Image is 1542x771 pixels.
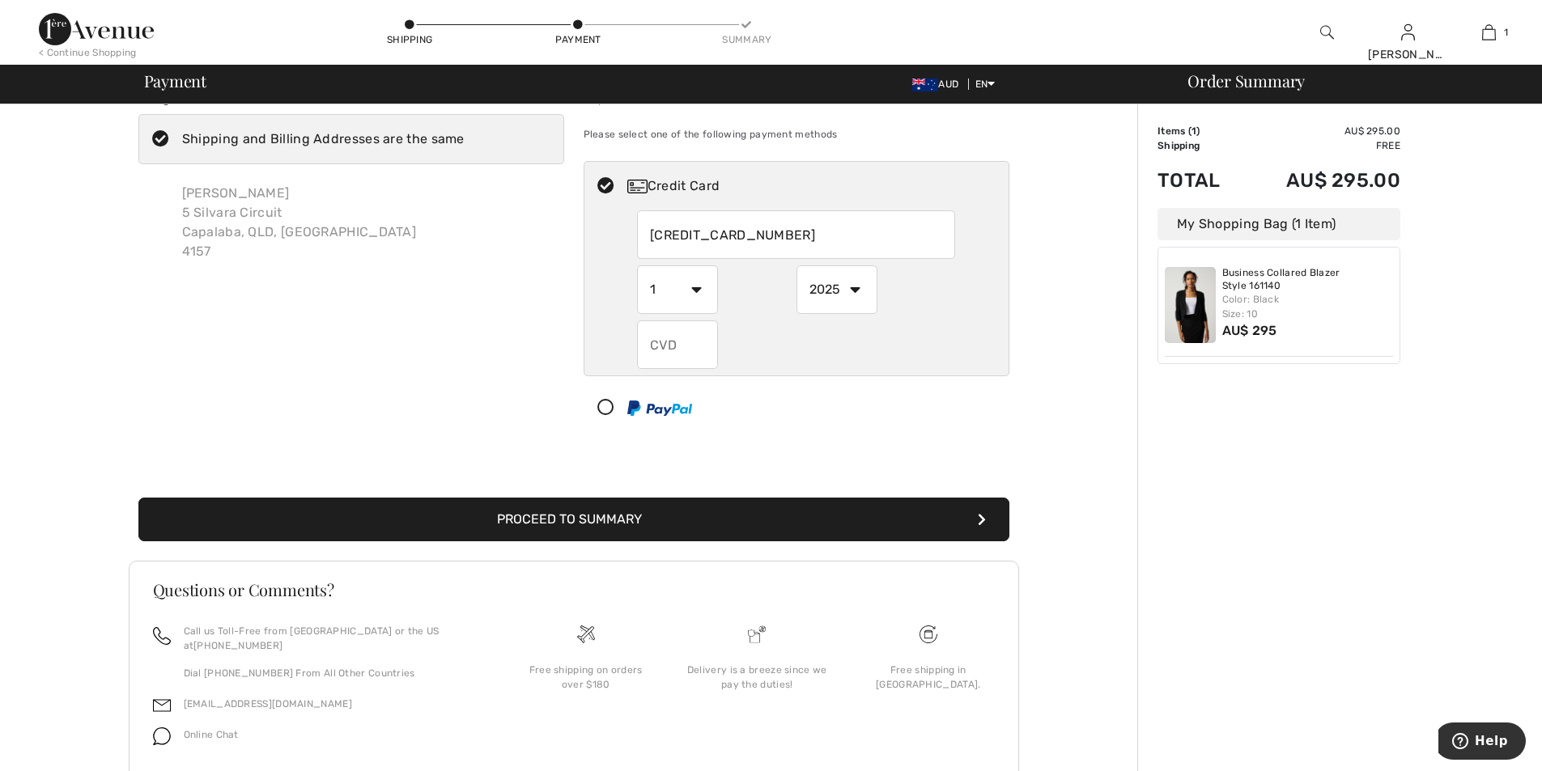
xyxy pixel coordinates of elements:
[577,625,595,643] img: Free shipping on orders over $180
[627,400,692,416] img: PayPal
[385,32,434,47] div: Shipping
[182,129,465,149] div: Shipping and Billing Addresses are the same
[144,73,206,89] span: Payment
[1401,24,1415,40] a: Sign In
[627,180,648,193] img: Credit Card
[912,78,938,91] img: Australian Dollar
[627,176,998,196] div: Credit Card
[856,663,1001,692] div: Free shipping in [GEOGRAPHIC_DATA].
[1401,23,1415,42] img: My Info
[153,627,171,645] img: call
[1168,73,1532,89] div: Order Summary
[1243,124,1400,138] td: AU$ 295.00
[748,625,766,643] img: Delivery is a breeze since we pay the duties!
[1158,153,1243,208] td: Total
[153,582,995,598] h3: Questions or Comments?
[184,698,352,710] a: [EMAIL_ADDRESS][DOMAIN_NAME]
[153,727,171,745] img: chat
[920,625,937,643] img: Free shipping on orders over $180
[1438,722,1526,763] iframe: Opens a widget where you can find more information
[584,114,1009,155] div: Please select one of the following payment methods
[153,697,171,714] img: email
[1222,267,1394,292] a: Business Collared Blazer Style 161140
[637,320,718,369] input: CVD
[1504,25,1508,40] span: 1
[684,663,830,692] div: Delivery is a breeze since we pay the duties!
[1449,23,1528,42] a: 1
[1368,46,1447,63] div: [PERSON_NAME]
[554,32,602,47] div: Payment
[193,640,282,651] a: [PHONE_NUMBER]
[1320,23,1334,42] img: search the website
[1192,125,1196,137] span: 1
[138,498,1009,541] button: Proceed to Summary
[169,171,430,274] div: [PERSON_NAME] 5 Silvara Circuit Capalaba, QLD, [GEOGRAPHIC_DATA] 4157
[39,45,137,60] div: < Continue Shopping
[39,13,154,45] img: 1ère Avenue
[513,663,659,692] div: Free shipping on orders over $180
[1482,23,1496,42] img: My Bag
[184,624,481,653] p: Call us Toll-Free from [GEOGRAPHIC_DATA] or the US at
[1243,153,1400,208] td: AU$ 295.00
[1222,323,1277,338] span: AU$ 295
[184,729,239,740] span: Online Chat
[1222,292,1394,321] div: Color: Black Size: 10
[1158,124,1243,138] td: Items ( )
[1165,267,1216,343] img: Business Collared Blazer Style 161140
[184,666,481,680] p: Dial [PHONE_NUMBER] From All Other Countries
[975,78,996,90] span: EN
[1158,138,1243,153] td: Shipping
[1243,138,1400,153] td: Free
[912,78,965,90] span: AUD
[637,210,955,259] input: Card number
[1158,208,1400,240] div: My Shopping Bag (1 Item)
[722,32,771,47] div: Summary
